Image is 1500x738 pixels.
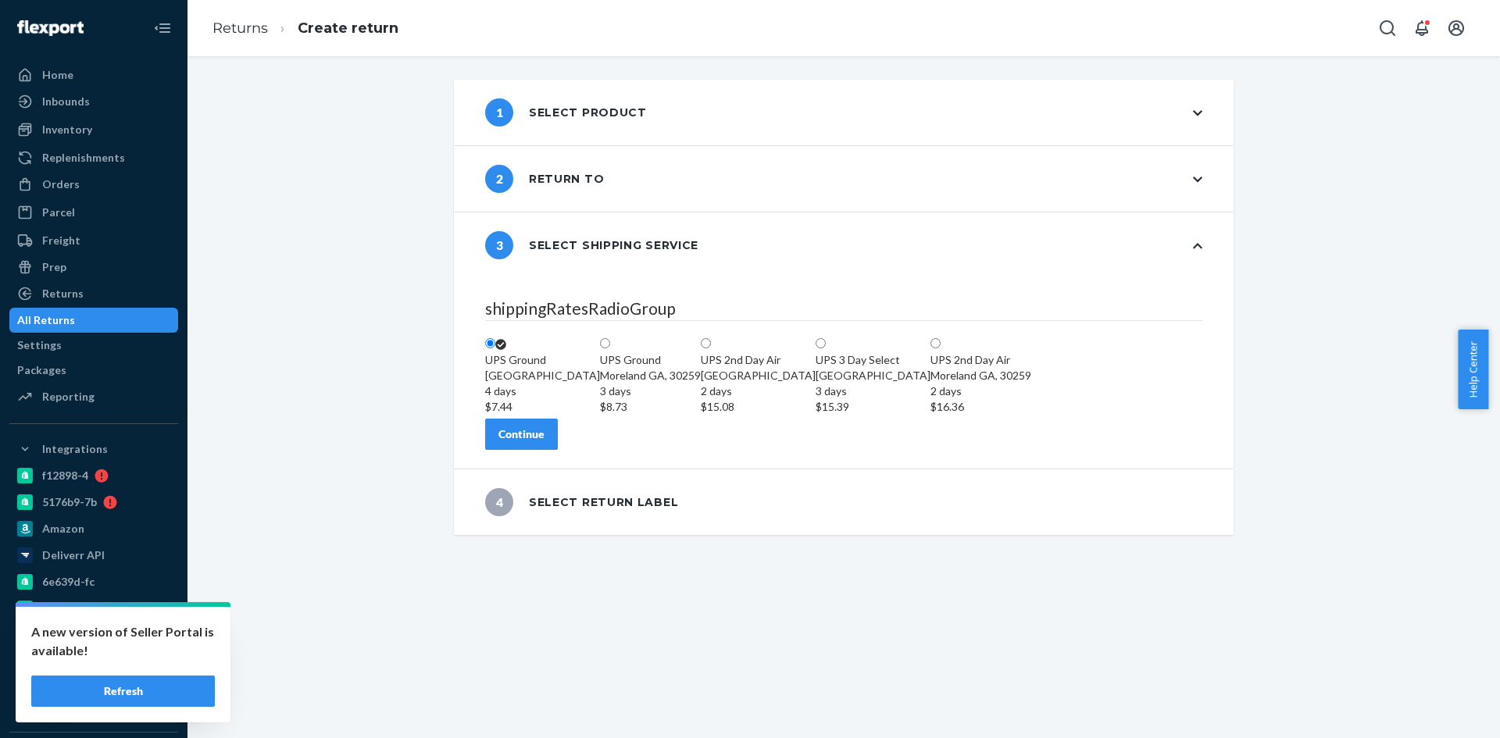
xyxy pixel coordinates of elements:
div: Home [42,67,73,83]
input: UPS 3 Day Select[GEOGRAPHIC_DATA]3 days$15.39 [816,338,826,348]
a: Returns [212,20,268,37]
input: UPS Ground[GEOGRAPHIC_DATA]4 days$7.44 [485,338,495,348]
div: Select return label [485,488,678,516]
div: Integrations [42,441,108,457]
a: Replenishments [9,145,178,170]
div: 2 days [930,383,1031,399]
div: Orders [42,176,80,192]
a: 5176b9-7b [9,490,178,515]
a: Packages [9,358,178,383]
div: [GEOGRAPHIC_DATA] [701,368,816,415]
div: 2 days [701,383,816,399]
div: Parcel [42,205,75,220]
a: Settings [9,333,178,358]
div: Packages [17,362,66,378]
div: $7.44 [485,399,600,415]
div: 4 days [485,383,600,399]
div: Inventory [42,122,92,137]
div: $15.39 [816,399,930,415]
div: 3 days [816,383,930,399]
div: Moreland GA, 30259 [930,368,1031,415]
div: All Returns [17,312,75,328]
div: Moreland GA, 30259 [600,368,701,415]
div: [GEOGRAPHIC_DATA] [485,368,600,415]
div: $8.73 [600,399,701,415]
div: UPS 3 Day Select [816,352,930,368]
a: Orders [9,172,178,197]
span: 3 [485,231,513,259]
div: UPS Ground [485,352,600,368]
a: Amazon [9,516,178,541]
button: Open notifications [1406,12,1437,44]
span: 2 [485,165,513,193]
button: Open account menu [1441,12,1472,44]
button: Refresh [31,676,215,707]
button: Integrations [9,437,178,462]
a: pulsetto [9,596,178,621]
a: Returns [9,281,178,306]
a: [PERSON_NAME] [9,676,178,701]
div: Inbounds [42,94,90,109]
a: f12898-4 [9,463,178,488]
img: Flexport logo [17,20,84,36]
a: Reporting [9,384,178,409]
input: UPS GroundMoreland GA, 302593 days$8.73 [600,338,610,348]
a: All Returns [9,308,178,333]
div: UPS 2nd Day Air [701,352,816,368]
div: pulsetto [42,601,87,616]
button: Open Search Box [1372,12,1403,44]
span: 4 [485,488,513,516]
div: $15.08 [701,399,816,415]
div: 5176b9-7b [42,494,97,510]
a: Freight [9,228,178,253]
button: Close Navigation [147,12,178,44]
a: a76299-82 [9,649,178,674]
div: Returns [42,286,84,301]
div: $16.36 [930,399,1031,415]
input: UPS 2nd Day AirMoreland GA, 302592 days$16.36 [930,338,941,348]
a: Parcel [9,200,178,225]
div: Deliverr API [42,547,105,563]
div: Prep [42,259,66,275]
div: Replenishments [42,150,125,166]
input: UPS 2nd Day Air[GEOGRAPHIC_DATA]2 days$15.08 [701,338,711,348]
div: 6e639d-fc [42,574,95,590]
div: Freight [42,233,80,248]
button: Continue [485,419,558,450]
a: gnzsuz-v5 [9,622,178,647]
div: [GEOGRAPHIC_DATA] [816,368,930,415]
div: 3 days [600,383,701,399]
div: UPS Ground [600,352,701,368]
div: Select shipping service [485,231,698,259]
div: Return to [485,165,604,193]
div: Settings [17,337,62,353]
div: f12898-4 [42,468,88,483]
a: Home [9,62,178,87]
a: 6e639d-fc [9,569,178,594]
legend: shippingRatesRadioGroup [485,297,1202,321]
a: Deliverr API [9,543,178,568]
div: UPS 2nd Day Air [930,352,1031,368]
p: A new version of Seller Portal is available! [31,622,215,660]
a: Create return [298,20,398,37]
div: Reporting [42,389,95,405]
div: Continue [498,426,545,442]
ol: breadcrumbs [200,5,411,52]
a: Add Integration [9,707,178,726]
button: Help Center [1458,330,1488,409]
div: Amazon [42,521,84,537]
div: Select product [485,98,647,127]
span: 1 [485,98,513,127]
a: Inbounds [9,89,178,114]
a: Prep [9,255,178,280]
a: Inventory [9,117,178,142]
